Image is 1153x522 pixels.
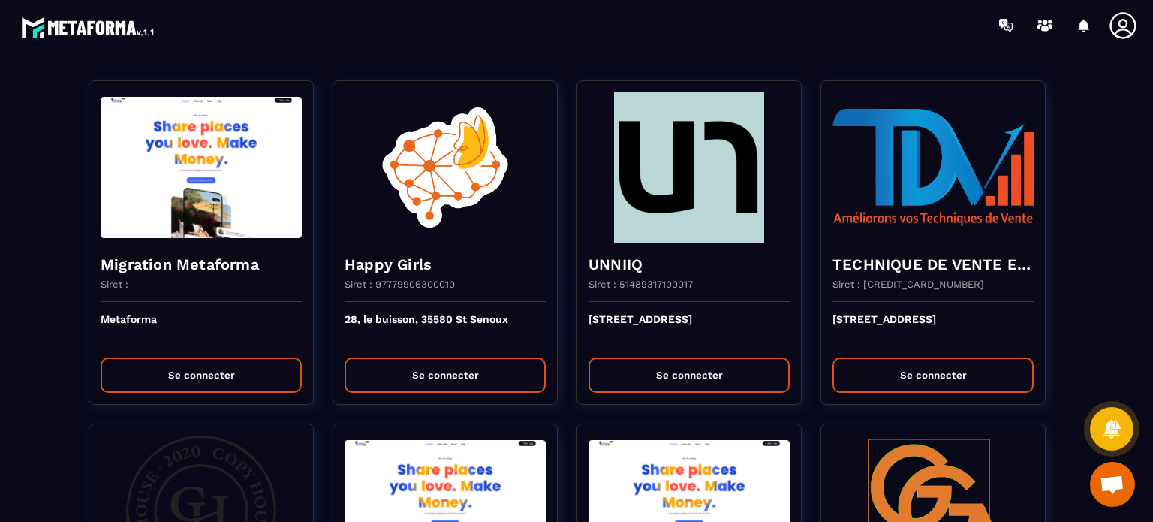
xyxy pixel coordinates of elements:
[345,358,546,393] button: Se connecter
[832,254,1034,275] h4: TECHNIQUE DE VENTE EDITION
[832,358,1034,393] button: Se connecter
[345,313,546,346] p: 28, le buisson, 35580 St Senoux
[101,358,302,393] button: Se connecter
[101,279,128,290] p: Siret :
[589,358,790,393] button: Se connecter
[101,92,302,243] img: funnel-background
[21,14,156,41] img: logo
[101,254,302,275] h4: Migration Metaforma
[832,92,1034,243] img: funnel-background
[589,313,790,346] p: [STREET_ADDRESS]
[345,254,546,275] h4: Happy Girls
[345,279,455,290] p: Siret : 97779906300010
[345,92,546,243] img: funnel-background
[589,279,693,290] p: Siret : 51489317100017
[589,92,790,243] img: funnel-background
[832,279,984,290] p: Siret : [CREDIT_CARD_NUMBER]
[101,313,302,346] p: Metaforma
[589,254,790,275] h4: UNNIIQ
[1090,462,1135,507] a: Ouvrir le chat
[832,313,1034,346] p: [STREET_ADDRESS]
